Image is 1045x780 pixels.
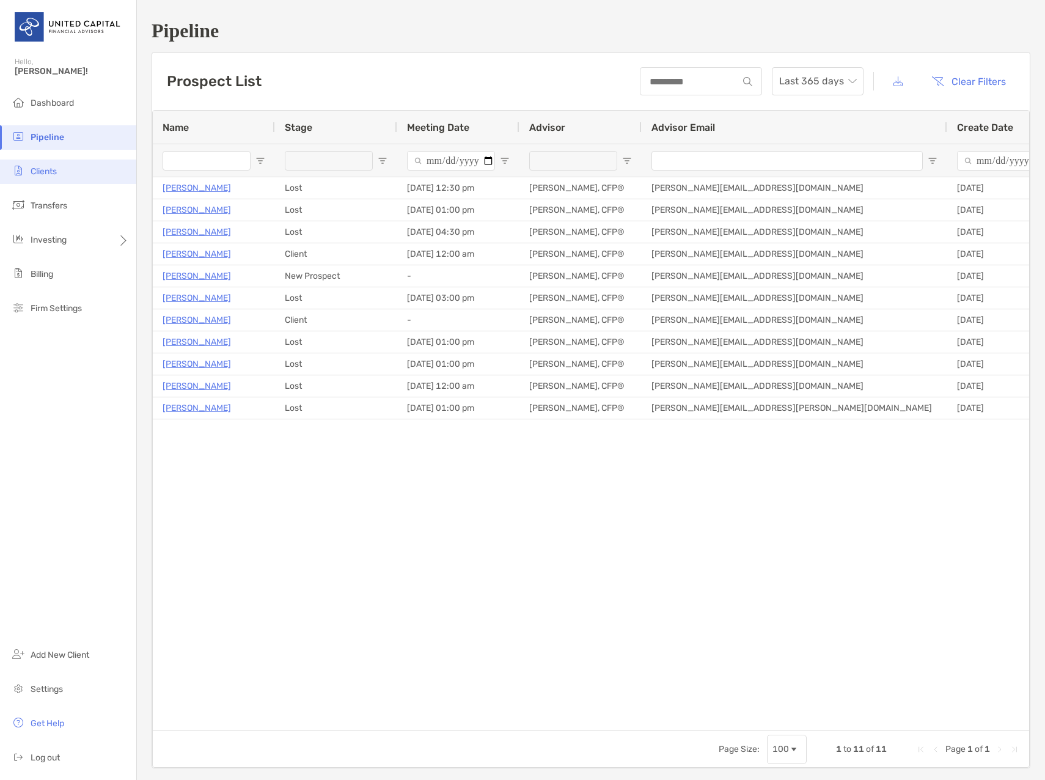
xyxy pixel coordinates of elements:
[642,221,947,243] div: [PERSON_NAME][EMAIL_ADDRESS][DOMAIN_NAME]
[11,715,26,730] img: get-help icon
[866,744,874,754] span: of
[163,378,231,394] a: [PERSON_NAME]
[995,745,1005,754] div: Next Page
[843,744,851,754] span: to
[397,221,519,243] div: [DATE] 04:30 pm
[719,744,760,754] div: Page Size:
[767,735,807,764] div: Page Size
[397,265,519,287] div: -
[163,151,251,171] input: Name Filter Input
[163,268,231,284] a: [PERSON_NAME]
[622,156,632,166] button: Open Filter Menu
[519,375,642,397] div: [PERSON_NAME], CFP®
[163,224,231,240] p: [PERSON_NAME]
[275,331,397,353] div: Lost
[651,122,715,133] span: Advisor Email
[275,287,397,309] div: Lost
[11,749,26,764] img: logout icon
[285,122,312,133] span: Stage
[11,197,26,212] img: transfers icon
[519,287,642,309] div: [PERSON_NAME], CFP®
[163,290,231,306] a: [PERSON_NAME]
[836,744,842,754] span: 1
[519,221,642,243] div: [PERSON_NAME], CFP®
[163,312,231,328] a: [PERSON_NAME]
[642,309,947,331] div: [PERSON_NAME][EMAIL_ADDRESS][DOMAIN_NAME]
[31,166,57,177] span: Clients
[163,334,231,350] a: [PERSON_NAME]
[275,265,397,287] div: New Prospect
[163,122,189,133] span: Name
[975,744,983,754] span: of
[397,331,519,353] div: [DATE] 01:00 pm
[651,151,923,171] input: Advisor Email Filter Input
[397,353,519,375] div: [DATE] 01:00 pm
[1010,745,1019,754] div: Last Page
[853,744,864,754] span: 11
[167,73,262,90] h3: Prospect List
[11,163,26,178] img: clients icon
[928,156,937,166] button: Open Filter Menu
[275,397,397,419] div: Lost
[163,356,231,372] a: [PERSON_NAME]
[397,397,519,419] div: [DATE] 01:00 pm
[397,287,519,309] div: [DATE] 03:00 pm
[31,269,53,279] span: Billing
[642,199,947,221] div: [PERSON_NAME][EMAIL_ADDRESS][DOMAIN_NAME]
[275,221,397,243] div: Lost
[31,650,89,660] span: Add New Client
[922,68,1015,95] button: Clear Filters
[985,744,990,754] span: 1
[519,243,642,265] div: [PERSON_NAME], CFP®
[397,199,519,221] div: [DATE] 01:00 pm
[642,287,947,309] div: [PERSON_NAME][EMAIL_ADDRESS][DOMAIN_NAME]
[642,243,947,265] div: [PERSON_NAME][EMAIL_ADDRESS][DOMAIN_NAME]
[642,265,947,287] div: [PERSON_NAME][EMAIL_ADDRESS][DOMAIN_NAME]
[519,309,642,331] div: [PERSON_NAME], CFP®
[916,745,926,754] div: First Page
[945,744,966,754] span: Page
[519,397,642,419] div: [PERSON_NAME], CFP®
[163,400,231,416] a: [PERSON_NAME]
[31,98,74,108] span: Dashboard
[31,303,82,314] span: Firm Settings
[519,199,642,221] div: [PERSON_NAME], CFP®
[407,122,469,133] span: Meeting Date
[275,375,397,397] div: Lost
[519,177,642,199] div: [PERSON_NAME], CFP®
[876,744,887,754] span: 11
[500,156,510,166] button: Open Filter Menu
[31,718,64,729] span: Get Help
[31,752,60,763] span: Log out
[407,151,495,171] input: Meeting Date Filter Input
[11,266,26,281] img: billing icon
[275,177,397,199] div: Lost
[519,353,642,375] div: [PERSON_NAME], CFP®
[642,397,947,419] div: [PERSON_NAME][EMAIL_ADDRESS][PERSON_NAME][DOMAIN_NAME]
[11,232,26,246] img: investing icon
[163,180,231,196] a: [PERSON_NAME]
[11,95,26,109] img: dashboard icon
[31,235,67,245] span: Investing
[31,684,63,694] span: Settings
[275,199,397,221] div: Lost
[163,246,231,262] a: [PERSON_NAME]
[397,375,519,397] div: [DATE] 12:00 am
[255,156,265,166] button: Open Filter Menu
[378,156,387,166] button: Open Filter Menu
[772,744,789,754] div: 100
[397,309,519,331] div: -
[397,243,519,265] div: [DATE] 12:00 am
[15,66,129,76] span: [PERSON_NAME]!
[15,5,122,49] img: United Capital Logo
[163,202,231,218] a: [PERSON_NAME]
